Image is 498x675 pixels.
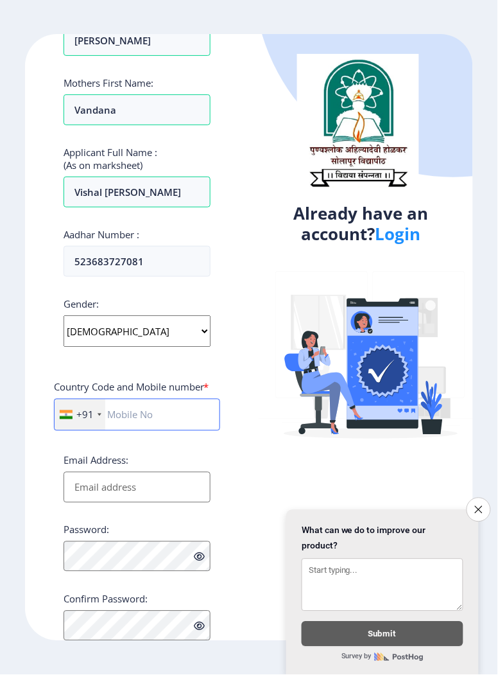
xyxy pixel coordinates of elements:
[375,222,421,245] a: Login
[259,203,463,244] h4: Already have an account?
[259,247,483,471] img: Verified-rafiki.svg
[76,408,94,421] div: +91
[64,593,148,606] label: Confirm Password:
[54,381,209,394] label: Country Code and Mobile number
[64,177,210,207] input: Full Name
[54,399,220,431] input: Mobile No
[64,297,99,310] label: Gender:
[55,399,105,430] div: India (भारत): +91
[64,94,210,125] input: Last Name
[297,54,419,191] img: logo
[64,472,210,503] input: Email address
[64,246,210,277] input: Aadhar Number
[64,25,210,56] input: Last Name
[64,454,128,467] label: Email Address:
[64,228,139,241] label: Aadhar Number :
[64,146,157,171] label: Applicant Full Name : (As on marksheet)
[64,523,109,536] label: Password:
[64,76,153,89] label: Mothers First Name:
